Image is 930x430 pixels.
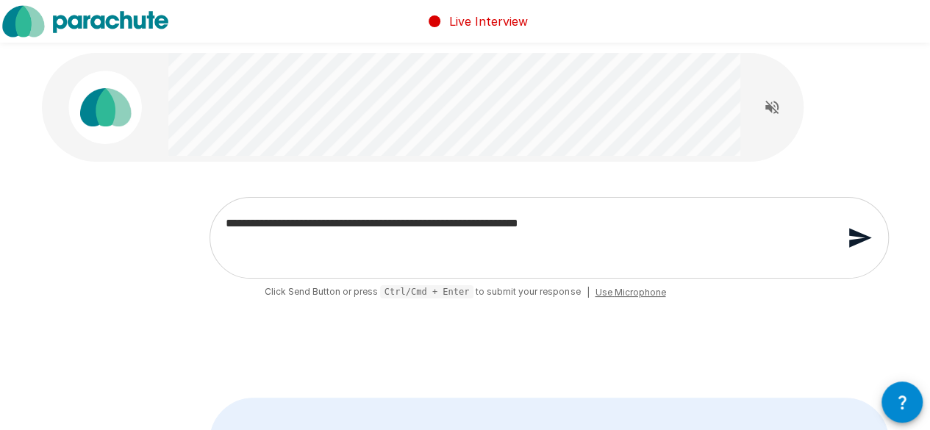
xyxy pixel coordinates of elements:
[265,284,581,300] span: Click Send Button or press to submit your response
[380,285,474,298] pre: Ctrl/Cmd + Enter
[586,285,589,300] span: |
[449,12,528,30] p: Live Interview
[757,93,787,122] button: Read questions aloud
[595,285,665,300] span: Use Microphone
[68,71,142,144] img: parachute_avatar.png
